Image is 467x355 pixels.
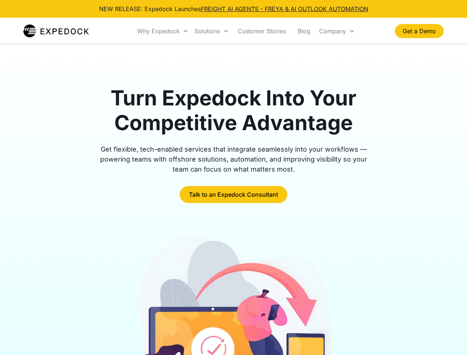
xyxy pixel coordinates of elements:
[316,18,358,44] div: Company
[395,24,444,38] a: Get a Demo
[134,18,192,44] div: Why Expedock
[137,27,180,35] div: Why Expedock
[99,4,368,13] div: NEW RELEASE: Expedock Launches
[194,27,220,35] div: Solutions
[232,18,292,44] a: Customer Stories
[180,186,287,203] a: Talk to an Expedock Consultant
[92,86,376,135] h1: Turn Expedock Into Your Competitive Advantage
[23,24,89,38] img: Expedock Logo
[92,144,376,174] div: Get flexible, tech-enabled services that integrate seamlessly into your workflows — powering team...
[292,18,316,44] a: Blog
[23,24,89,38] a: home
[319,27,346,35] div: Company
[430,319,467,355] iframe: Chat Widget
[201,5,368,13] a: FREIGHT AI AGENTS - FREYA & AI OUTLOOK AUTOMATION
[192,18,232,44] div: Solutions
